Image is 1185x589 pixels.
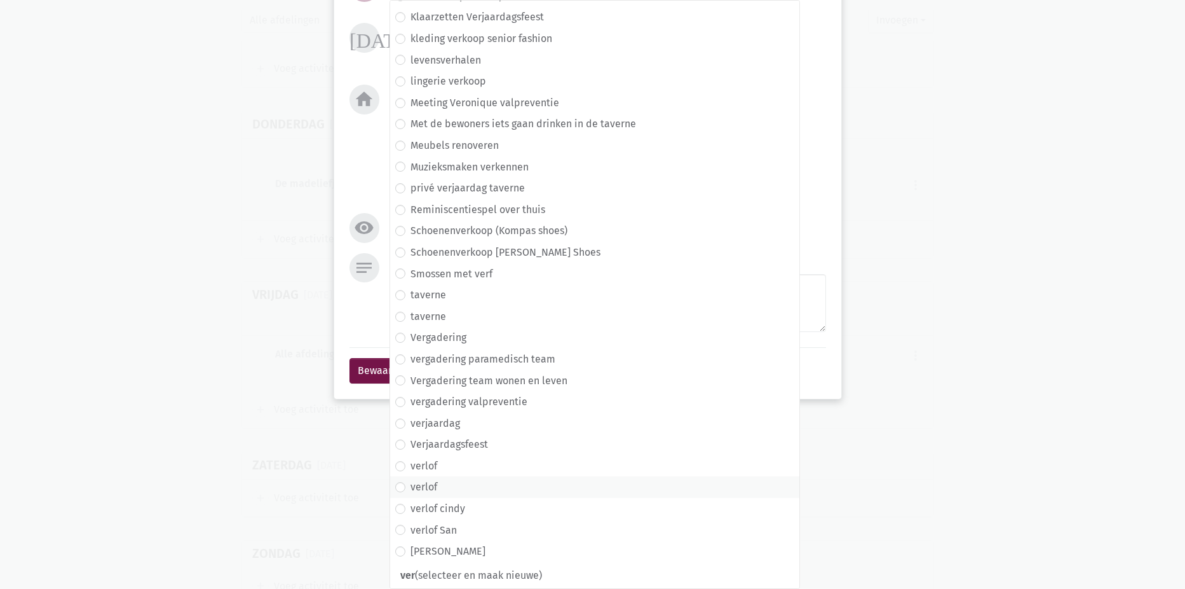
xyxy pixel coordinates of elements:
[410,73,486,90] label: lingerie verkoop
[410,31,552,47] label: kleding verkoop senior fashion
[410,436,488,453] label: Verjaardagsfeest
[410,479,437,495] label: verlof
[410,95,559,111] label: Meeting Veronique valpreventie
[354,89,374,109] i: home
[410,543,485,560] label: [PERSON_NAME]
[410,522,457,539] label: verlof San
[410,202,545,218] label: Reminiscentiespel over thuis
[410,351,555,368] label: vergadering paramedisch team
[400,569,415,581] span: ver
[349,27,415,48] i: [DATE]
[410,266,492,282] label: Smossen met verf
[354,218,374,238] i: visibility
[410,308,446,325] label: taverne
[410,415,460,432] label: verjaardag
[410,373,567,389] label: Vergadering team wonen en leven
[410,116,636,132] label: Met de bewoners iets gaan drinken in de taverne
[410,458,437,475] label: verlof
[410,244,600,261] label: Schoenenverkoop [PERSON_NAME] Shoes
[410,501,465,517] label: verlof cindy
[410,329,466,346] label: Vergadering
[410,394,527,410] label: vergadering valpreventie
[410,287,446,303] label: taverne
[410,9,544,25] label: Klaarzetten Verjaardagsfeest
[410,159,529,176] label: Muzieksmaken verkennen
[410,52,481,69] label: levensverhalen
[354,258,374,278] i: notes
[410,137,499,154] label: Meubels renoveren
[410,223,567,239] label: Schoenenverkoop (Kompas shoes)
[349,358,400,384] button: Bewaar
[410,180,525,197] label: privé verjaardag taverne
[390,567,799,584] span: (selecteer en maak nieuwe)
